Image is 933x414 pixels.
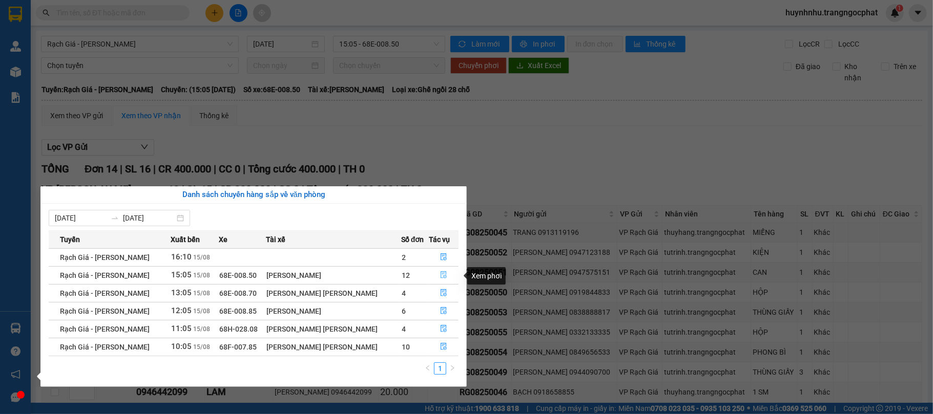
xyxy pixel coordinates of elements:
span: file-done [440,325,447,333]
button: file-done [430,303,459,319]
span: Rạch Giá - [PERSON_NAME] [60,343,150,351]
span: Rạch Giá - [PERSON_NAME] [60,253,150,262]
span: Tuyến [60,234,80,245]
span: 15/08 [193,343,210,351]
a: 1 [434,363,446,374]
span: Rạch Giá - [PERSON_NAME] [60,307,150,315]
button: file-done [430,339,459,355]
span: 68E-008.85 [219,307,257,315]
span: 15/08 [193,325,210,333]
div: [PERSON_NAME] [PERSON_NAME] [267,323,401,335]
span: file-done [440,253,447,262]
span: Tài xế [266,234,286,245]
span: 12:05 [171,306,192,315]
span: 15/08 [193,308,210,315]
span: to [111,214,119,222]
span: 11:05 [171,324,192,333]
div: [PERSON_NAME] [267,270,401,281]
span: 2 [402,253,406,262]
button: file-done [430,267,459,284]
span: Rạch Giá - [PERSON_NAME] [60,271,150,279]
button: file-done [430,285,459,301]
span: file-done [440,343,447,351]
span: 68H-028.08 [219,325,258,333]
span: file-done [440,307,447,315]
span: file-done [440,271,447,279]
span: 68E-008.70 [219,289,257,297]
span: Xuất bến [171,234,200,245]
span: Xe [219,234,227,245]
span: 10:05 [171,342,192,351]
span: 15:05 [171,270,192,279]
li: Next Page [446,362,459,375]
span: 68E-008.50 [219,271,257,279]
span: left [425,365,431,371]
li: 1 [434,362,446,375]
button: file-done [430,321,459,337]
span: Tác vụ [429,234,450,245]
div: Xem phơi [467,267,506,285]
div: [PERSON_NAME] [PERSON_NAME] [267,288,401,299]
span: 68F-007.85 [219,343,257,351]
div: Danh sách chuyến hàng sắp về văn phòng [49,189,459,201]
span: right [449,365,455,371]
span: Số đơn [401,234,424,245]
input: Đến ngày [123,212,175,224]
span: 6 [402,307,406,315]
button: right [446,362,459,375]
span: 13:05 [171,288,192,297]
span: 4 [402,289,406,297]
span: 15/08 [193,272,210,279]
div: [PERSON_NAME] [PERSON_NAME] [267,341,401,353]
input: Từ ngày [55,212,107,224]
span: 10 [402,343,410,351]
span: swap-right [111,214,119,222]
span: 16:10 [171,252,192,262]
span: file-done [440,289,447,297]
span: Rạch Giá - [PERSON_NAME] [60,289,150,297]
li: Previous Page [422,362,434,375]
span: Rạch Giá - [PERSON_NAME] [60,325,150,333]
span: 4 [402,325,406,333]
button: left [422,362,434,375]
div: [PERSON_NAME] [267,306,401,317]
span: 15/08 [193,254,210,261]
span: 15/08 [193,290,210,297]
span: 12 [402,271,410,279]
button: file-done [430,249,459,266]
